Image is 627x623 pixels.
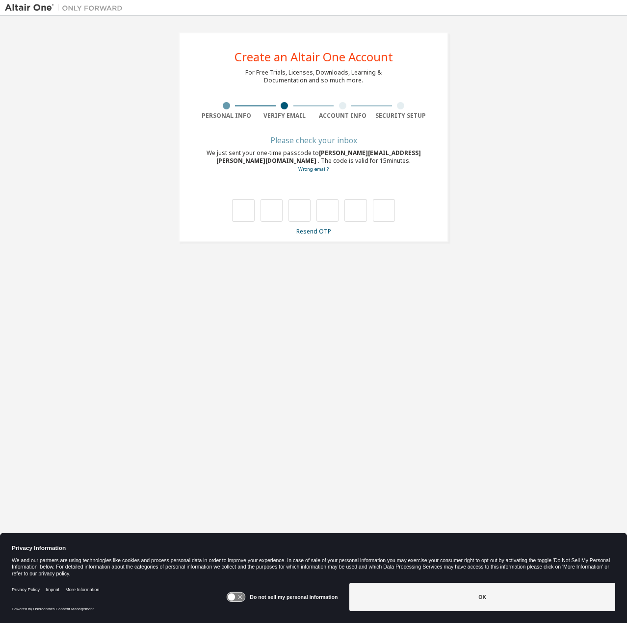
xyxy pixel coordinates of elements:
[197,149,430,173] div: We just sent your one-time passcode to . The code is valid for 15 minutes.
[256,112,314,120] div: Verify Email
[235,51,393,63] div: Create an Altair One Account
[5,3,128,13] img: Altair One
[197,137,430,143] div: Please check your inbox
[197,112,256,120] div: Personal Info
[298,166,329,172] a: Go back to the registration form
[313,112,372,120] div: Account Info
[372,112,430,120] div: Security Setup
[216,149,421,165] span: [PERSON_NAME][EMAIL_ADDRESS][PERSON_NAME][DOMAIN_NAME]
[245,69,382,84] div: For Free Trials, Licenses, Downloads, Learning & Documentation and so much more.
[296,227,331,235] a: Resend OTP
